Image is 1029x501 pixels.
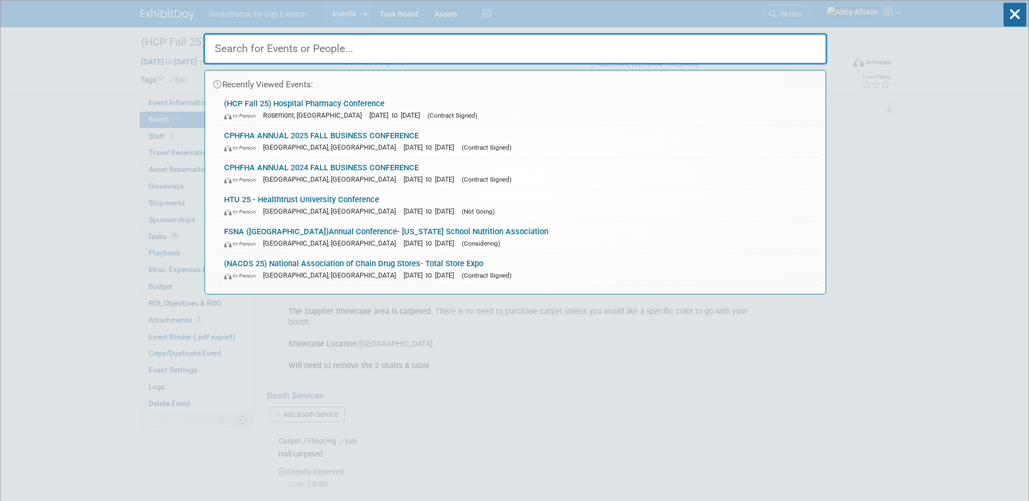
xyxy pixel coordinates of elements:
span: [GEOGRAPHIC_DATA], [GEOGRAPHIC_DATA] [263,271,401,279]
input: Search for Events or People... [203,33,827,65]
a: CPHFHA ANNUAL 2024 FALL BUSINESS CONFERENCE In-Person [GEOGRAPHIC_DATA], [GEOGRAPHIC_DATA] [DATE]... [219,158,820,189]
a: (NACDS 25) National Association of Chain Drug Stores- Total Store Expo In-Person [GEOGRAPHIC_DATA... [219,254,820,285]
span: [GEOGRAPHIC_DATA], [GEOGRAPHIC_DATA] [263,207,401,215]
span: [DATE] to [DATE] [404,271,459,279]
span: [DATE] to [DATE] [404,239,459,247]
span: In-Person [224,112,261,119]
span: [GEOGRAPHIC_DATA], [GEOGRAPHIC_DATA] [263,239,401,247]
span: [DATE] to [DATE] [369,111,425,119]
span: [DATE] to [DATE] [404,143,459,151]
span: (Contract Signed) [462,144,512,151]
span: In-Person [224,272,261,279]
span: In-Person [224,208,261,215]
span: (Contract Signed) [462,176,512,183]
span: [GEOGRAPHIC_DATA], [GEOGRAPHIC_DATA] [263,175,401,183]
a: CPHFHA ANNUAL 2025 FALL BUSINESS CONFERENCE In-Person [GEOGRAPHIC_DATA], [GEOGRAPHIC_DATA] [DATE]... [219,126,820,157]
span: (Not Going) [462,208,495,215]
span: In-Person [224,144,261,151]
span: (Contract Signed) [427,112,477,119]
span: (Contract Signed) [462,272,512,279]
span: In-Person [224,176,261,183]
span: [DATE] to [DATE] [404,207,459,215]
a: (HCP Fall 25) Hospital Pharmacy Conference In-Person Rosemont, [GEOGRAPHIC_DATA] [DATE] to [DATE]... [219,94,820,125]
span: [DATE] to [DATE] [404,175,459,183]
span: In-Person [224,240,261,247]
div: Recently Viewed Events: [210,70,820,94]
span: (Considering) [462,240,500,247]
a: HTU 25 - Healthtrust University Conference In-Person [GEOGRAPHIC_DATA], [GEOGRAPHIC_DATA] [DATE] ... [219,190,820,221]
a: FSNA ([GEOGRAPHIC_DATA])Annual Conference- [US_STATE] School Nutrition Association In-Person [GEO... [219,222,820,253]
span: [GEOGRAPHIC_DATA], [GEOGRAPHIC_DATA] [263,143,401,151]
span: Rosemont, [GEOGRAPHIC_DATA] [263,111,367,119]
